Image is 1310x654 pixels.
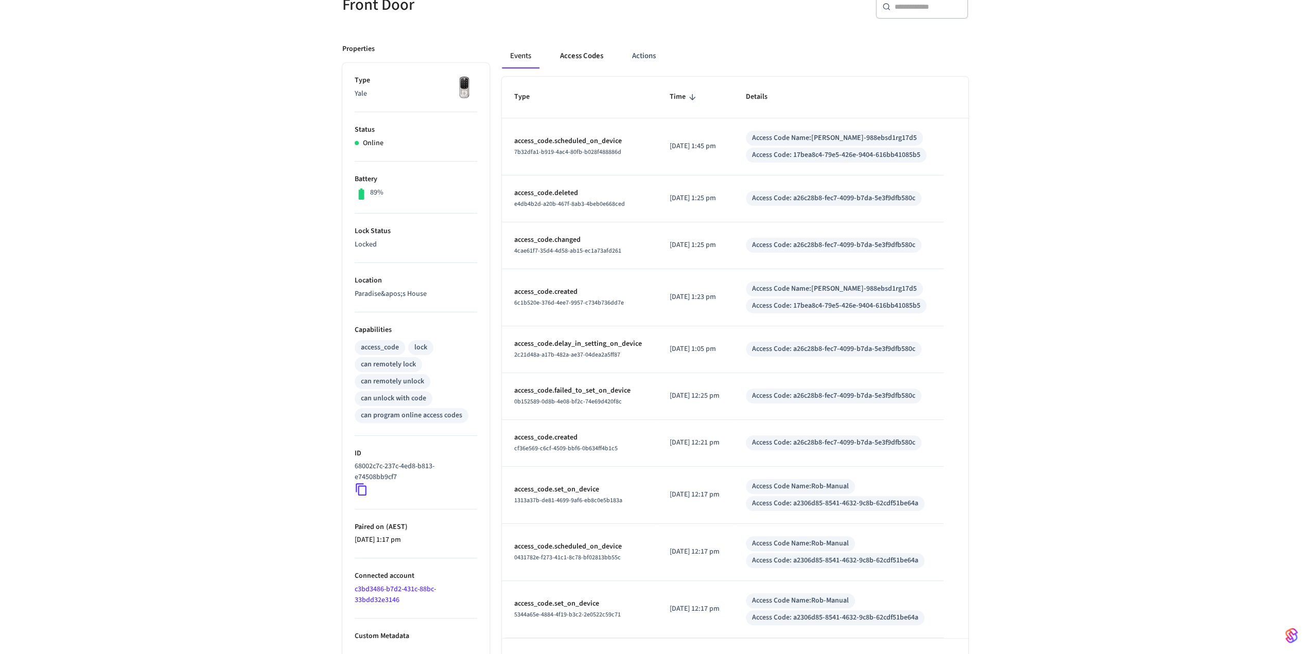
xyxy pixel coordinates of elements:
p: access_code.deleted [514,188,645,199]
p: Capabilities [355,325,477,335]
div: can unlock with code [361,393,426,404]
p: access_code.created [514,287,645,297]
div: Access Code Name: [PERSON_NAME]-988ebsd1rg17d5 [752,284,917,294]
p: access_code.scheduled_on_device [514,136,645,147]
span: 4cae61f7-35d4-4d58-ab15-ec1a73afd261 [514,246,621,255]
span: 0431782e-f273-41c1-8c78-bf02813bb55c [514,553,621,562]
p: Locked [355,239,477,250]
p: ID [355,448,477,459]
p: [DATE] 1:17 pm [355,535,477,545]
p: [DATE] 1:45 pm [670,141,721,152]
div: ant example [502,44,968,68]
span: 1313a37b-de81-4699-9af6-eb8c0e5b183a [514,496,622,505]
div: Access Code: a26c28b8-fec7-4099-b7da-5e3f9dfb580c [752,240,915,251]
span: ( AEST ) [384,522,408,532]
div: Access Code Name: Rob-Manual [752,538,849,549]
span: 6c1b520e-376d-4ee7-9957-c734b736dd7e [514,298,624,307]
span: Details [746,89,781,105]
span: Time [670,89,699,105]
span: 5344a65e-4884-4f19-b3c2-2e0522c59c71 [514,610,621,619]
div: access_code [361,342,399,353]
span: Type [514,89,543,105]
div: Access Code: a26c28b8-fec7-4099-b7da-5e3f9dfb580c [752,437,915,448]
div: Access Code Name: Rob-Manual [752,595,849,606]
span: cf36e569-c6cf-4509-bbf6-0b634ff4b1c5 [514,444,618,453]
div: Access Code: a26c28b8-fec7-4099-b7da-5e3f9dfb580c [752,344,915,355]
p: [DATE] 1:25 pm [670,193,721,204]
div: Access Code: a26c28b8-fec7-4099-b7da-5e3f9dfb580c [752,391,915,401]
p: access_code.set_on_device [514,598,645,609]
div: can remotely lock [361,359,416,370]
p: [DATE] 1:05 pm [670,344,721,355]
div: Access Code Name: Rob-Manual [752,481,849,492]
p: [DATE] 12:25 pm [670,391,721,401]
p: Status [355,125,477,135]
a: c3bd3486-b7d2-431c-88bc-33bdd32e3146 [355,584,436,605]
p: access_code.scheduled_on_device [514,541,645,552]
span: 7b32dfa1-b919-4ac4-80fb-b028f488886d [514,148,621,156]
img: Yale Assure Touchscreen Wifi Smart Lock, Satin Nickel, Front [451,75,477,101]
p: access_code.set_on_device [514,484,645,495]
div: Access Code: a2306d85-8541-4632-9c8b-62cdf51be64a [752,612,918,623]
p: Custom Metadata [355,631,477,642]
p: Paradise&apos;s House [355,289,477,299]
div: Access Code: a2306d85-8541-4632-9c8b-62cdf51be64a [752,555,918,566]
p: Type [355,75,477,86]
span: 2c21d48a-a17b-482a-ae37-04dea2a5ff87 [514,350,620,359]
div: can remotely unlock [361,376,424,387]
div: Access Code: a26c28b8-fec7-4099-b7da-5e3f9dfb580c [752,193,915,204]
p: Yale [355,89,477,99]
p: Lock Status [355,226,477,237]
p: [DATE] 12:17 pm [670,546,721,557]
p: [DATE] 1:25 pm [670,240,721,251]
p: access_code.failed_to_set_on_device [514,385,645,396]
table: sticky table [502,77,968,638]
div: Access Code: 17bea8c4-79e5-426e-9404-616bb41085b5 [752,301,920,311]
div: Access Code Name: [PERSON_NAME]-988ebsd1rg17d5 [752,133,917,144]
p: Battery [355,174,477,185]
p: Location [355,275,477,286]
div: can program online access codes [361,410,462,421]
p: [DATE] 12:17 pm [670,604,721,614]
p: 68002c7c-237c-4ed8-b813-e74508bb9cf7 [355,461,473,483]
p: access_code.delay_in_setting_on_device [514,339,645,349]
p: Connected account [355,571,477,581]
p: [DATE] 12:21 pm [670,437,721,448]
span: e4db4b2d-a20b-467f-8ab3-4beb0e668ced [514,200,625,208]
p: access_code.created [514,432,645,443]
p: 89% [370,187,383,198]
div: Access Code: a2306d85-8541-4632-9c8b-62cdf51be64a [752,498,918,509]
div: Access Code: 17bea8c4-79e5-426e-9404-616bb41085b5 [752,150,920,161]
img: SeamLogoGradient.69752ec5.svg [1285,627,1298,644]
button: Actions [624,44,664,68]
p: [DATE] 1:23 pm [670,292,721,303]
p: Paired on [355,522,477,533]
span: 0b152589-0d8b-4e08-bf2c-74e69d420f8c [514,397,622,406]
button: Access Codes [552,44,612,68]
p: Online [363,138,383,149]
p: Properties [342,44,375,55]
button: Events [502,44,539,68]
p: [DATE] 12:17 pm [670,489,721,500]
p: access_code.changed [514,235,645,245]
div: lock [414,342,427,353]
